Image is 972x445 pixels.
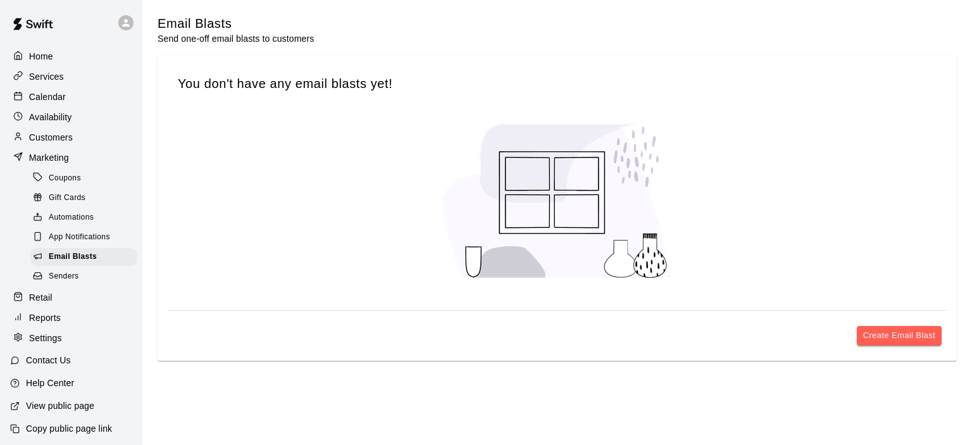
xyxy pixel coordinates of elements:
[10,108,132,127] a: Availability
[10,329,132,348] a: Settings
[178,75,937,92] h5: You don't have any email blasts yet!
[49,211,94,224] span: Automations
[30,268,137,285] div: Senders
[29,332,62,344] p: Settings
[29,131,73,144] p: Customers
[10,308,132,327] a: Reports
[29,111,72,123] p: Availability
[158,15,314,32] h5: Email Blasts
[10,128,132,147] a: Customers
[10,47,132,66] a: Home
[10,87,132,106] a: Calendar
[30,248,142,267] a: Email Blasts
[10,288,132,307] a: Retail
[26,422,112,435] p: Copy public page link
[49,231,110,244] span: App Notifications
[10,148,132,167] a: Marketing
[49,192,85,204] span: Gift Cards
[26,354,71,367] p: Contact Us
[30,228,142,248] a: App Notifications
[49,251,97,263] span: Email Blasts
[30,168,142,188] a: Coupons
[30,208,142,228] a: Automations
[29,50,53,63] p: Home
[26,377,74,389] p: Help Center
[10,67,132,86] a: Services
[30,248,137,266] div: Email Blasts
[26,399,94,412] p: View public page
[29,70,64,83] p: Services
[158,32,314,45] p: Send one-off email blasts to customers
[857,326,942,346] button: Create Email Blast
[30,209,137,227] div: Automations
[30,188,142,208] a: Gift Cards
[29,311,61,324] p: Reports
[49,172,81,185] span: Coupons
[431,112,684,290] img: No email blasts created
[30,267,142,287] a: Senders
[49,270,79,283] span: Senders
[30,189,137,207] div: Gift Cards
[29,91,66,103] p: Calendar
[29,291,53,304] p: Retail
[30,170,137,187] div: Coupons
[29,151,69,164] p: Marketing
[30,229,137,246] div: App Notifications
